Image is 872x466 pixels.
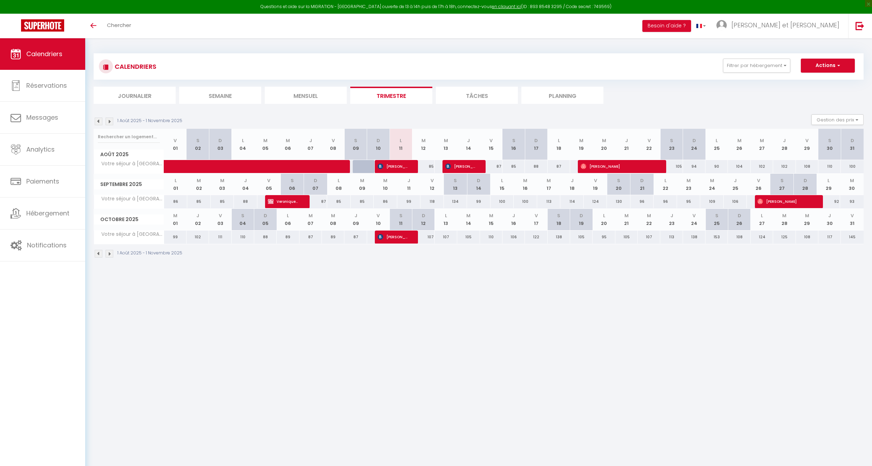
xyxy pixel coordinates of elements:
[187,129,209,160] th: 02
[817,174,840,195] th: 29
[548,129,570,160] th: 18
[615,209,638,230] th: 21
[412,231,434,244] div: 107
[164,129,187,160] th: 01
[804,177,807,184] abbr: D
[716,20,727,31] img: ...
[603,212,605,219] abbr: L
[840,195,864,208] div: 93
[728,209,750,230] th: 26
[173,212,177,219] abbr: M
[94,179,164,189] span: Septembre 2025
[751,209,773,230] th: 27
[350,87,432,104] li: Trimestre
[164,174,188,195] th: 01
[94,214,164,225] span: Octobre 2025
[277,209,299,230] th: 06
[602,137,606,144] abbr: M
[624,212,629,219] abbr: M
[728,160,750,173] div: 104
[851,212,854,219] abbr: V
[570,231,593,244] div: 105
[841,209,864,230] th: 31
[234,195,257,208] div: 88
[322,231,344,244] div: 89
[840,174,864,195] th: 30
[480,231,502,244] div: 110
[412,129,434,160] th: 12
[514,174,537,195] th: 16
[187,174,211,195] th: 02
[491,174,514,195] th: 15
[751,160,773,173] div: 102
[374,174,397,195] th: 10
[95,231,165,238] span: Votre séjour à [GEOGRAPHIC_DATA]
[593,209,615,230] th: 20
[773,209,796,230] th: 28
[737,137,742,144] abbr: M
[196,212,199,219] abbr: J
[327,174,351,195] th: 08
[467,195,491,208] div: 99
[322,209,344,230] th: 08
[457,129,480,160] th: 14
[397,195,421,208] div: 99
[197,177,201,184] abbr: M
[265,87,347,104] li: Mensuel
[420,174,444,195] th: 12
[467,174,491,195] th: 14
[692,212,696,219] abbr: V
[502,129,525,160] th: 16
[244,177,247,184] abbr: J
[220,177,224,184] abbr: M
[304,174,327,195] th: 07
[102,14,136,38] a: Chercher
[705,129,728,160] th: 25
[267,177,270,184] abbr: V
[367,209,390,230] th: 10
[309,212,313,219] abbr: M
[828,212,831,219] abbr: J
[805,212,809,219] abbr: M
[344,231,367,244] div: 87
[648,137,651,144] abbr: V
[467,137,470,144] abbr: J
[435,129,457,160] th: 13
[780,177,784,184] abbr: S
[444,137,448,144] abbr: M
[827,177,830,184] abbr: L
[654,174,677,195] th: 22
[209,209,231,230] th: 03
[638,129,660,160] th: 22
[98,131,160,143] input: Rechercher un logement...
[492,4,521,9] a: en cliquant ici
[232,231,254,244] div: 110
[377,212,380,219] abbr: V
[557,212,560,219] abbr: S
[268,195,298,208] span: Veronique Griffon
[525,129,547,160] th: 17
[525,160,547,173] div: 88
[793,174,817,195] th: 28
[331,212,335,219] abbr: M
[95,195,165,203] span: Votre séjour à [GEOGRAPHIC_DATA]
[683,129,705,160] th: 24
[174,137,177,144] abbr: V
[711,14,848,38] a: ... [PERSON_NAME] et [PERSON_NAME]
[179,87,261,104] li: Semaine
[801,59,855,73] button: Actions
[773,231,796,244] div: 125
[291,177,294,184] abbr: S
[164,231,187,244] div: 99
[466,212,471,219] abbr: M
[724,195,747,208] div: 106
[187,209,209,230] th: 02
[558,137,560,144] abbr: L
[751,231,773,244] div: 124
[164,209,187,230] th: 01
[734,177,737,184] abbr: J
[683,209,705,230] th: 24
[309,137,312,144] abbr: J
[593,231,615,244] div: 95
[747,174,770,195] th: 26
